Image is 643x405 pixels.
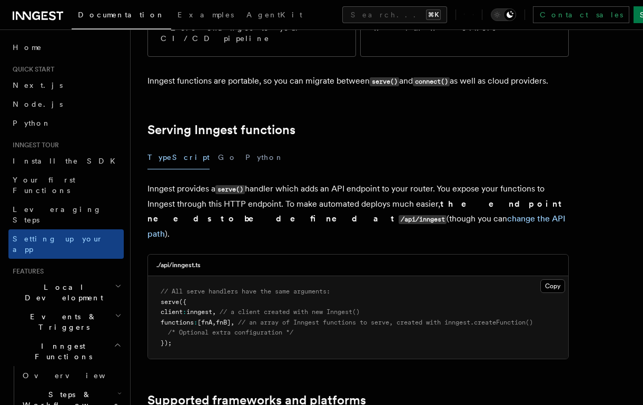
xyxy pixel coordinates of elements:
span: // All serve handlers have the same arguments: [161,288,330,295]
span: }); [161,339,172,347]
span: client [161,308,183,316]
a: Contact sales [533,6,629,23]
code: serve() [370,77,399,86]
button: Toggle dark mode [491,8,516,21]
span: functions [161,319,194,326]
button: Go [218,146,237,169]
span: Local Development [8,282,115,303]
p: Inngest functions are portable, so you can migrate between and as well as cloud providers. [147,74,569,89]
span: inngest [186,308,212,316]
span: Documentation [78,11,165,19]
button: Local Development [8,278,124,307]
button: Python [245,146,284,169]
span: Python [13,119,51,127]
a: Overview [18,366,124,385]
a: Node.js [8,95,124,114]
button: TypeScript [147,146,210,169]
h3: ./api/inngest.ts [156,261,201,269]
span: AgentKit [246,11,302,19]
kbd: ⌘K [426,9,441,20]
a: Examples [171,3,240,28]
span: fnB] [216,319,231,326]
button: Copy [540,279,565,293]
span: Node.js [13,100,63,108]
span: , [231,319,234,326]
p: Inngest provides a handler which adds an API endpoint to your router. You expose your functions t... [147,181,569,241]
a: Leveraging Steps [8,200,124,229]
a: Serving Inngest functions [147,123,295,137]
span: // a client created with new Inngest() [220,308,360,316]
a: Next.js [8,76,124,95]
span: ({ [179,298,186,306]
span: Your first Functions [13,176,75,195]
a: Home [8,38,124,57]
code: serve() [215,185,245,194]
button: Search...⌘K [342,6,447,23]
span: , [212,319,216,326]
span: Examples [177,11,234,19]
span: serve [161,298,179,306]
a: Your first Functions [8,170,124,200]
button: Events & Triggers [8,307,124,337]
span: Inngest Functions [8,341,114,362]
a: AgentKit [240,3,309,28]
a: Documentation [72,3,171,29]
code: /api/inngest [399,215,447,224]
span: Next.js [13,81,63,89]
a: Python [8,114,124,133]
span: : [194,319,197,326]
button: Inngest Functions [8,337,124,366]
a: Setting up your app [8,229,124,259]
span: // an array of Inngest functions to serve, created with inngest.createFunction() [238,319,533,326]
span: /* Optional extra configuration */ [168,329,293,336]
li: Zero changes to your CI/CD pipeline [161,23,343,44]
a: Install the SDK [8,151,124,170]
span: Inngest tour [8,141,59,149]
span: Install the SDK [13,157,122,165]
span: Features [8,267,44,276]
span: [fnA [197,319,212,326]
span: : [183,308,186,316]
span: , [212,308,216,316]
span: Setting up your app [13,235,103,254]
span: Home [13,42,42,53]
span: Leveraging Steps [13,205,102,224]
code: connect() [413,77,450,86]
span: Overview [23,371,131,380]
span: Events & Triggers [8,311,115,332]
span: Quick start [8,65,54,74]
